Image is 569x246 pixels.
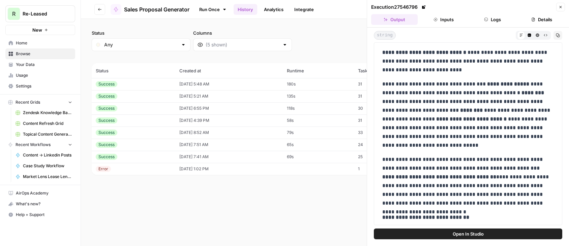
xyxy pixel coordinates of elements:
td: 31 [354,78,410,90]
a: Usage [5,70,75,81]
label: Status [92,30,190,36]
td: 1 [354,163,410,175]
td: [DATE] 7:41 AM [175,151,283,163]
td: 25 [354,151,410,163]
td: [DATE] 5:21 AM [175,90,283,102]
a: Integrate [290,4,318,15]
a: Browse [5,48,75,59]
span: Settings [16,83,72,89]
a: Home [5,38,75,48]
button: New [5,25,75,35]
a: Settings [5,81,75,92]
div: Success [96,142,117,148]
td: [DATE] 1:02 PM [175,163,283,175]
th: Status [92,63,175,78]
th: Tasks [354,63,410,78]
a: Topical Content Generation Grid [12,129,75,140]
td: 31 [354,114,410,127]
span: Zendesk Knowledge Base Update [23,110,72,116]
span: Recent Grids [16,99,40,105]
span: Browse [16,51,72,57]
button: Open In Studio [374,229,562,239]
td: 65s [283,139,354,151]
button: Workspace: Re-Leased [5,5,75,22]
span: New [32,27,42,33]
a: AirOps Academy [5,188,75,199]
button: Logs [470,14,516,25]
td: 58s [283,114,354,127]
td: 180s [283,78,354,90]
input: (5 shown) [206,41,279,48]
a: Analytics [260,4,288,15]
div: Execution 27546796 [371,4,427,10]
td: 31 [354,90,410,102]
td: 24 [354,139,410,151]
a: Sales Proposal Generator [111,4,189,15]
div: Success [96,93,117,99]
span: Topical Content Generation Grid [23,131,72,137]
a: Content -> Linkedin Posts [12,150,75,161]
span: string [374,31,396,40]
button: Details [518,14,565,25]
span: Market Lens Lease Lengths Workflow [23,174,72,180]
a: Run Once [195,4,231,15]
span: AirOps Academy [16,190,72,196]
button: What's new? [5,199,75,209]
td: 33 [354,127,410,139]
span: Sales Proposal Generator [124,5,189,13]
div: Success [96,130,117,136]
div: Error [96,166,111,172]
td: [DATE] 4:39 PM [175,114,283,127]
span: R [12,10,16,18]
span: Help + Support [16,212,72,218]
span: Your Data [16,62,72,68]
span: Open In Studio [453,231,484,237]
div: Success [96,117,117,124]
th: Created at [175,63,283,78]
td: [DATE] 6:55 PM [175,102,283,114]
td: 135s [283,90,354,102]
td: [DATE] 5:48 AM [175,78,283,90]
button: Recent Grids [5,97,75,107]
a: Your Data [5,59,75,70]
td: 118s [283,102,354,114]
div: What's new? [6,199,75,209]
input: Any [104,41,178,48]
span: Usage [16,72,72,78]
div: Success [96,105,117,111]
button: Recent Workflows [5,140,75,150]
button: Help + Support [5,209,75,220]
td: [DATE] 8:52 AM [175,127,283,139]
td: 69s [283,151,354,163]
a: Content Refresh Grid [12,118,75,129]
a: Zendesk Knowledge Base Update [12,107,75,118]
span: Case Study Workflow [23,163,72,169]
td: [DATE] 7:51 AM [175,139,283,151]
label: Columns [193,30,292,36]
span: Re-Leased [23,10,63,17]
a: Case Study Workflow [12,161,75,171]
span: Home [16,40,72,46]
span: Content -> Linkedin Posts [23,152,72,158]
span: Recent Workflows [16,142,51,148]
a: History [234,4,257,15]
span: (8 records) [92,51,558,63]
div: Success [96,154,117,160]
th: Runtime [283,63,354,78]
td: 79s [283,127,354,139]
button: Output [371,14,418,25]
div: Success [96,81,117,87]
td: 30 [354,102,410,114]
a: Market Lens Lease Lengths Workflow [12,171,75,182]
button: Inputs [420,14,467,25]
span: Content Refresh Grid [23,120,72,127]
